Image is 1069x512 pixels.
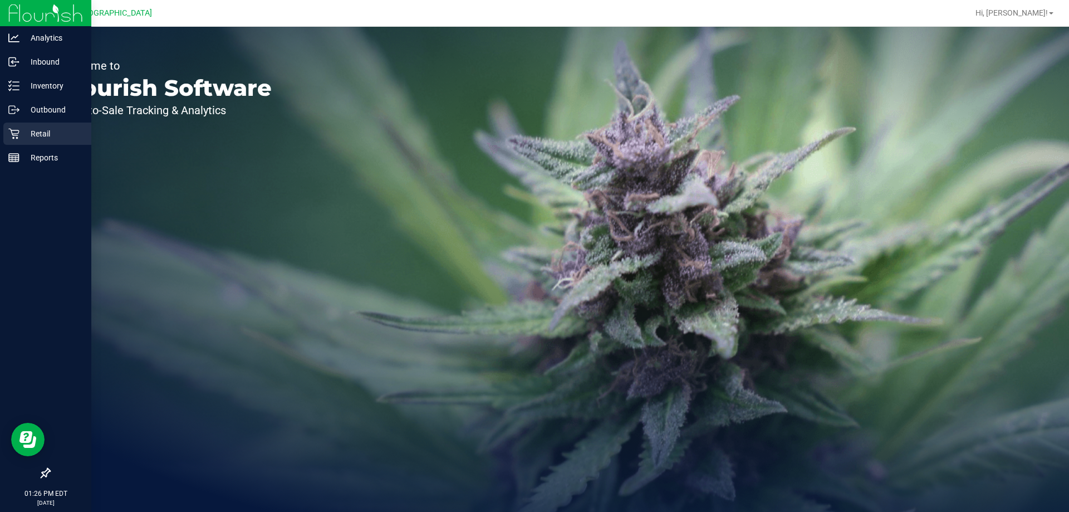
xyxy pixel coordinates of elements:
[5,499,86,507] p: [DATE]
[19,79,86,92] p: Inventory
[8,128,19,139] inline-svg: Retail
[19,31,86,45] p: Analytics
[8,152,19,163] inline-svg: Reports
[60,105,272,116] p: Seed-to-Sale Tracking & Analytics
[19,103,86,116] p: Outbound
[8,56,19,67] inline-svg: Inbound
[8,80,19,91] inline-svg: Inventory
[19,127,86,140] p: Retail
[19,151,86,164] p: Reports
[11,423,45,456] iframe: Resource center
[19,55,86,69] p: Inbound
[8,32,19,43] inline-svg: Analytics
[8,104,19,115] inline-svg: Outbound
[60,77,272,99] p: Flourish Software
[5,489,86,499] p: 01:26 PM EDT
[60,60,272,71] p: Welcome to
[76,8,152,18] span: [GEOGRAPHIC_DATA]
[975,8,1048,17] span: Hi, [PERSON_NAME]!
